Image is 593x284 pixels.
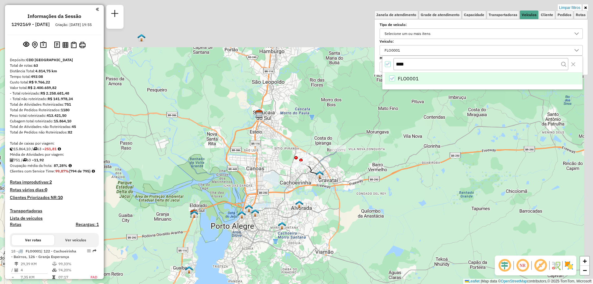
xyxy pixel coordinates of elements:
img: CDD Sapucaia [255,110,263,118]
span: Exibir rótulo [533,258,548,273]
span: Clientes com Service Time: [10,169,55,173]
button: Visualizar relatório de Roteirização [61,40,69,49]
div: Peso total roteirizado: [10,113,99,118]
strong: 493:08 [31,74,43,79]
img: Guaíba [185,266,193,274]
span: Cliente [541,13,553,17]
div: All items selected [385,61,391,67]
span: 18 - [11,249,76,259]
em: Opções [87,249,91,253]
img: 712 UDC Light Floresta [278,222,286,230]
a: Zoom out [580,266,589,275]
button: Painel de Sugestão [39,40,48,50]
img: SAPUCAIA DO SUL [255,108,263,117]
a: Zoom in [580,256,589,266]
div: Total de Atividades não Roteirizadas: [10,124,99,129]
div: FLO0001 [382,45,402,55]
img: Exibir/Ocultar setores [564,261,574,270]
strong: 10 [58,195,63,200]
i: % de utilização da cubagem [52,268,57,272]
span: Transportadoras [489,13,517,17]
td: 99,33% [58,261,84,267]
li: FLO0001 [385,73,582,84]
h4: Informações da Sessão [27,13,81,19]
div: Média de Atividades por viagem: [10,152,99,157]
div: Total de caixas por viagem: [10,141,99,146]
td: FAD [84,274,98,280]
td: 07:17 [58,274,84,280]
button: Visualizar Romaneio [69,40,78,49]
button: Logs desbloquear sessão [53,40,61,50]
img: 701 UDC Full Norte [245,204,253,212]
h4: Recargas: 1 [76,222,99,227]
a: Ocultar filtros [583,4,588,11]
em: Média calculada utilizando a maior ocupação (%Peso ou %Cubagem) de cada rota da sessão. Rotas cro... [69,164,72,167]
strong: 11,92 [34,158,44,162]
i: Total de rotas [23,158,27,162]
span: Ocultar NR [515,258,530,273]
a: Limpar filtros [558,4,582,11]
strong: 0 [45,187,47,193]
strong: 251,81 [44,146,57,151]
strong: 45 [72,124,76,129]
div: Map data © contributors,© 2025 TomTom, Microsoft [463,279,593,284]
strong: R$ 2.400.659,82 [28,85,57,90]
span: Ocultar deslocamento [497,258,512,273]
strong: 99,87% [55,169,69,173]
a: Clique aqui para minimizar o painel [96,6,99,13]
strong: R$ 9.766,22 [29,80,50,84]
strong: 82 [68,130,72,134]
div: Total de rotas: [10,63,99,68]
a: Rotas [10,222,21,227]
div: Total de Pedidos não Roteirizados: [10,129,99,135]
strong: 87,28% [54,163,67,168]
div: - Total não roteirizado: [10,96,99,102]
div: Custo total: [10,79,99,85]
a: Nova sessão e pesquisa [109,7,121,21]
div: Tempo total: [10,74,99,79]
i: Total de Atividades [10,158,14,162]
div: Depósito: [10,57,99,63]
span: Veículos [522,13,536,17]
label: Tipo de veículo: [380,22,583,28]
span: Capacidade [464,13,484,17]
span: Rotas [576,13,586,17]
strong: CDD [GEOGRAPHIC_DATA] [26,57,73,62]
div: Total de Pedidos Roteirizados: [10,107,99,113]
a: Leaflet [465,279,480,283]
strong: 4.814,75 km [35,69,57,73]
h4: Rotas improdutivas: [10,180,99,185]
img: Montenegro [137,34,145,42]
div: Criação: [DATE] 19:55 [53,22,94,28]
div: Valor total: [10,85,99,91]
h6: 1292169 - [DATE] [11,22,50,27]
span: | [481,279,482,283]
img: CDD Porto Alegre [190,210,198,218]
em: Rotas cross docking consideradas [92,169,95,173]
img: 2453 - Warecloud Vera Cruz [316,171,324,179]
div: - Total roteirizado: [10,91,99,96]
img: CDD [238,211,246,219]
ul: Option List [382,73,582,84]
strong: 63 [34,63,38,68]
strong: 15.864,10 [54,119,71,123]
label: Veículo: [380,39,583,44]
span: Janela de atendimento [376,13,416,17]
button: Imprimir Rotas [78,40,87,49]
span: − [583,266,587,274]
i: % de utilização do peso [52,262,57,266]
i: Total de Atividades [15,268,18,272]
td: 4 [20,267,52,273]
strong: 1180 [61,108,69,112]
span: Ocupação média da frota: [10,163,53,168]
img: 2466 - Warecloud Alvorada [295,200,303,208]
span: + [583,257,587,265]
h4: Lista de veículos [10,216,99,221]
em: Rota exportada [93,249,96,253]
i: Cubagem total roteirizado [10,147,14,151]
div: Distância Total: [10,68,99,74]
label: Motorista: [380,55,583,61]
span: Pedidos [557,13,571,17]
button: Centralizar mapa no depósito ou ponto de apoio [31,40,39,50]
